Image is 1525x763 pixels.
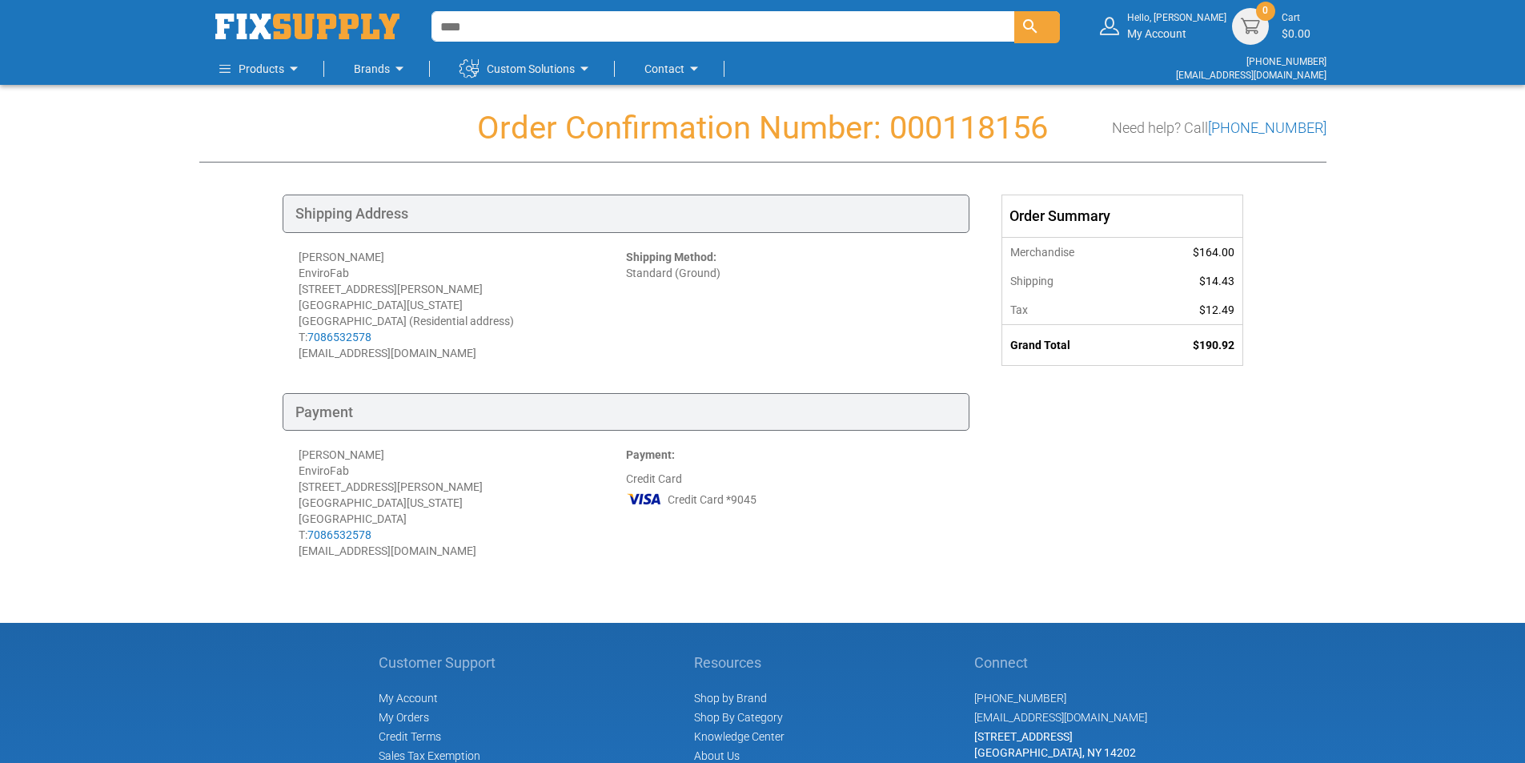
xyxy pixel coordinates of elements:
a: About Us [694,749,740,762]
a: Custom Solutions [460,53,594,85]
th: Tax [1002,295,1142,325]
small: Hello, [PERSON_NAME] [1127,11,1226,25]
a: Brands [354,53,409,85]
h1: Order Confirmation Number: 000118156 [199,110,1326,146]
h5: Connect [974,655,1147,671]
strong: Grand Total [1010,339,1070,351]
div: Credit Card [626,447,953,559]
img: VI [626,487,663,511]
div: [PERSON_NAME] EnviroFab [STREET_ADDRESS][PERSON_NAME] [GEOGRAPHIC_DATA][US_STATE] [GEOGRAPHIC_DAT... [299,249,626,361]
span: [STREET_ADDRESS] [GEOGRAPHIC_DATA], NY 14202 [974,730,1136,759]
span: $164.00 [1193,246,1234,259]
span: Credit Card *9045 [668,492,756,508]
span: $0.00 [1282,27,1310,40]
div: Order Summary [1002,195,1242,237]
span: $190.92 [1193,339,1234,351]
a: Shop by Brand [694,692,767,705]
div: [PERSON_NAME] EnviroFab [STREET_ADDRESS][PERSON_NAME] [GEOGRAPHIC_DATA][US_STATE] [GEOGRAPHIC_DAT... [299,447,626,559]
a: Contact [644,53,704,85]
a: 7086532578 [307,331,371,343]
span: Credit Terms [379,730,441,743]
img: Fix Industrial Supply [215,14,399,39]
a: [PHONE_NUMBER] [1208,119,1326,136]
a: [PHONE_NUMBER] [974,692,1066,705]
div: Payment [283,393,969,432]
a: 7086532578 [307,528,371,541]
span: 0 [1262,4,1268,18]
span: Sales Tax Exemption [379,749,480,762]
span: $12.49 [1199,303,1234,316]
th: Merchandise [1002,237,1142,267]
strong: Payment: [626,448,675,461]
a: Shop By Category [694,711,783,724]
a: store logo [215,14,399,39]
a: Products [219,53,303,85]
strong: Shipping Method: [626,251,716,263]
span: My Account [379,692,438,705]
h3: Need help? Call [1112,120,1326,136]
th: Shipping [1002,267,1142,295]
h5: Resources [694,655,785,671]
span: $14.43 [1199,275,1234,287]
a: [EMAIL_ADDRESS][DOMAIN_NAME] [974,711,1147,724]
small: Cart [1282,11,1310,25]
a: [EMAIL_ADDRESS][DOMAIN_NAME] [1176,70,1326,81]
div: Standard (Ground) [626,249,953,361]
span: My Orders [379,711,429,724]
a: Knowledge Center [694,730,785,743]
a: [PHONE_NUMBER] [1246,56,1326,67]
div: My Account [1127,11,1226,41]
h5: Customer Support [379,655,504,671]
div: Shipping Address [283,195,969,233]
